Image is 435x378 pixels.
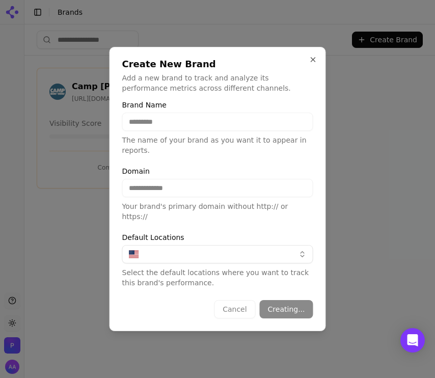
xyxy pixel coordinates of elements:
[129,249,139,259] img: United States
[122,135,313,155] p: The name of your brand as you want it to appear in reports.
[122,201,313,222] p: Your brand's primary domain without http:// or https://
[122,73,313,93] p: Add a new brand to track and analyze its performance metrics across different channels.
[122,234,313,241] label: Default Locations
[122,267,313,288] p: Select the default locations where you want to track this brand's performance.
[122,168,313,175] label: Domain
[122,101,313,109] label: Brand Name
[122,60,313,69] h2: Create New Brand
